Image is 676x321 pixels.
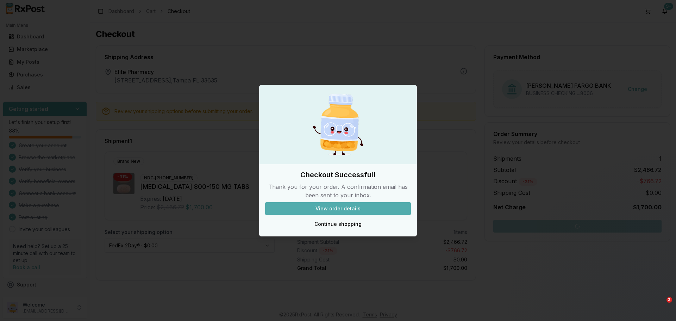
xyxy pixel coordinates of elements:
[265,218,411,230] button: Continue shopping
[265,202,411,215] button: View order details
[265,170,411,180] h2: Checkout Successful!
[666,297,672,303] span: 2
[265,183,411,199] p: Thank you for your order. A confirmation email has been sent to your inbox.
[652,297,669,314] iframe: Intercom live chat
[304,91,372,159] img: Happy Pill Bottle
